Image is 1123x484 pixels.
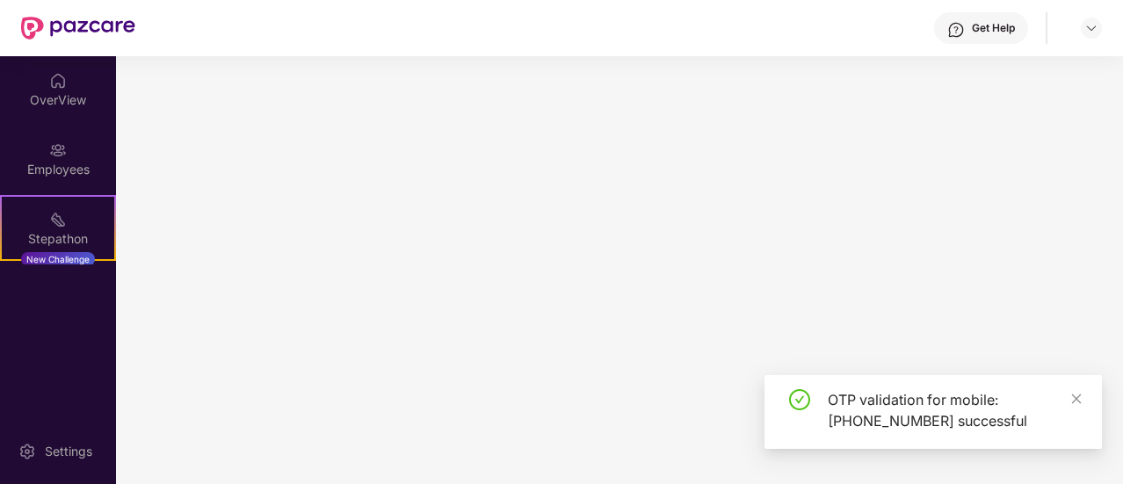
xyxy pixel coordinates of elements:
[21,252,95,266] div: New Challenge
[828,389,1081,431] div: OTP validation for mobile: [PHONE_NUMBER] successful
[1070,393,1083,405] span: close
[1084,21,1098,35] img: svg+xml;base64,PHN2ZyBpZD0iRHJvcGRvd24tMzJ4MzIiIHhtbG5zPSJodHRwOi8vd3d3LnczLm9yZy8yMDAwL3N2ZyIgd2...
[49,141,67,159] img: svg+xml;base64,PHN2ZyBpZD0iRW1wbG95ZWVzIiB4bWxucz0iaHR0cDovL3d3dy53My5vcmcvMjAwMC9zdmciIHdpZHRoPS...
[972,21,1015,35] div: Get Help
[789,389,810,410] span: check-circle
[2,230,114,248] div: Stepathon
[40,443,98,460] div: Settings
[49,211,67,228] img: svg+xml;base64,PHN2ZyB4bWxucz0iaHR0cDovL3d3dy53My5vcmcvMjAwMC9zdmciIHdpZHRoPSIyMSIgaGVpZ2h0PSIyMC...
[21,17,135,40] img: New Pazcare Logo
[947,21,965,39] img: svg+xml;base64,PHN2ZyBpZD0iSGVscC0zMngzMiIgeG1sbnM9Imh0dHA6Ly93d3cudzMub3JnLzIwMDAvc3ZnIiB3aWR0aD...
[49,72,67,90] img: svg+xml;base64,PHN2ZyBpZD0iSG9tZSIgeG1sbnM9Imh0dHA6Ly93d3cudzMub3JnLzIwMDAvc3ZnIiB3aWR0aD0iMjAiIG...
[18,443,36,460] img: svg+xml;base64,PHN2ZyBpZD0iU2V0dGluZy0yMHgyMCIgeG1sbnM9Imh0dHA6Ly93d3cudzMub3JnLzIwMDAvc3ZnIiB3aW...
